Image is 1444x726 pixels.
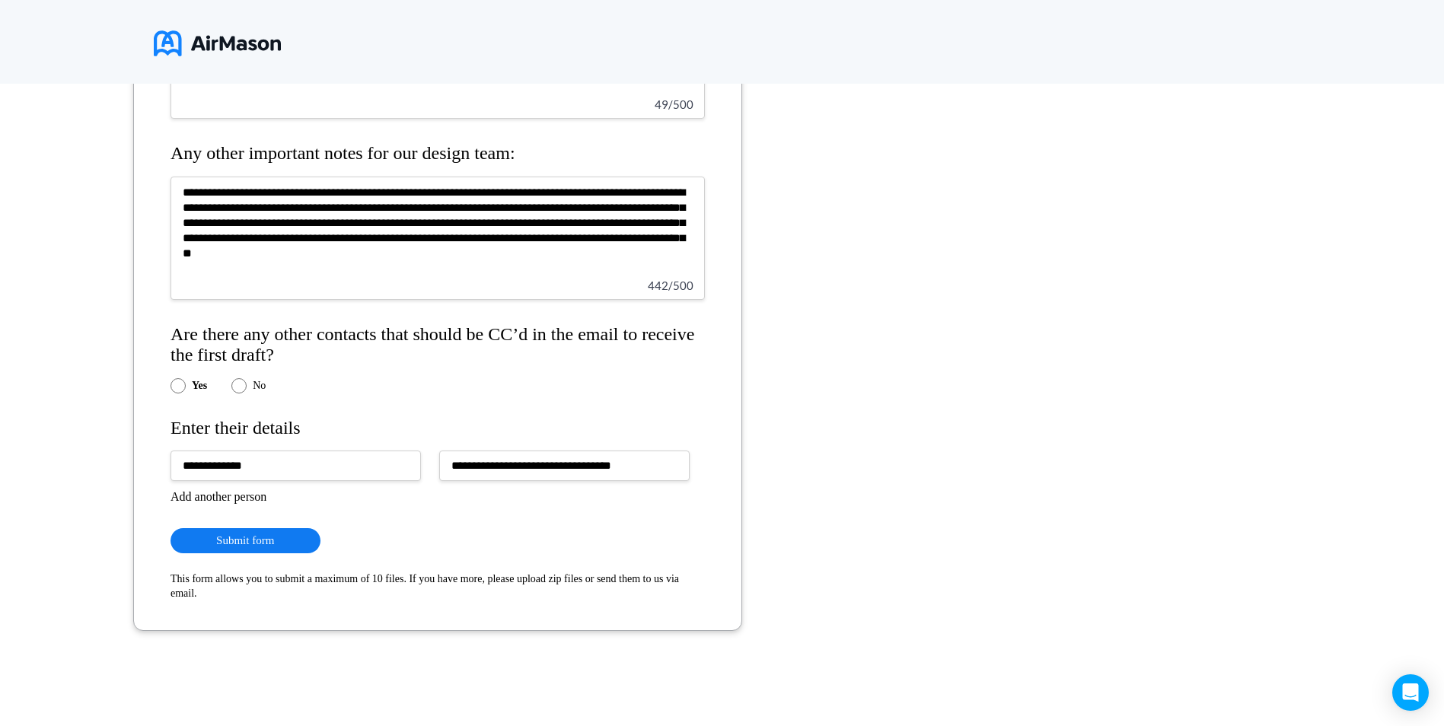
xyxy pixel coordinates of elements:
span: This form allows you to submit a maximum of 10 files. If you have more, please upload zip files o... [171,573,679,598]
div: Open Intercom Messenger [1392,674,1429,711]
span: 49 / 500 [655,97,693,111]
img: logo [154,24,281,62]
h4: Are there any other contacts that should be CC’d in the email to receive the first draft? [171,324,705,366]
label: No [253,380,266,392]
span: 442 / 500 [648,279,693,292]
h4: Any other important notes for our design team: [171,143,705,164]
h4: Enter their details [171,418,705,439]
button: Submit form [171,528,320,553]
button: Add another person [171,490,266,504]
label: Yes [192,380,207,392]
